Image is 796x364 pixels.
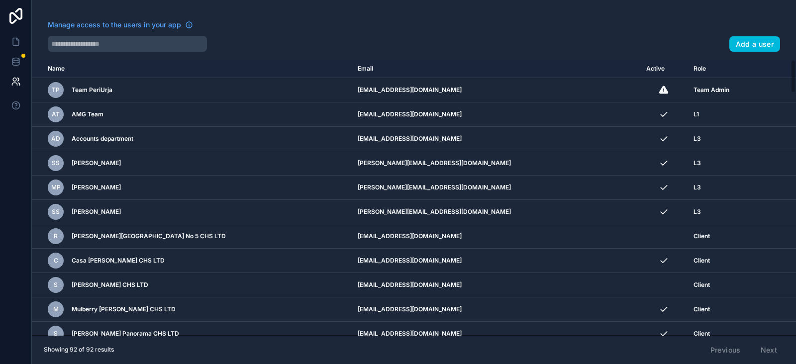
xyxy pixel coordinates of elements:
[54,330,58,338] span: S
[352,176,640,200] td: [PERSON_NAME][EMAIL_ADDRESS][DOMAIN_NAME]
[694,86,729,94] span: Team Admin
[54,281,58,289] span: S
[72,281,148,289] span: [PERSON_NAME] CHS LTD
[52,208,60,216] span: SS
[352,200,640,224] td: [PERSON_NAME][EMAIL_ADDRESS][DOMAIN_NAME]
[688,60,762,78] th: Role
[48,20,181,30] span: Manage access to the users in your app
[729,36,781,52] button: Add a user
[44,346,114,354] span: Showing 92 of 92 results
[352,60,640,78] th: Email
[72,330,179,338] span: [PERSON_NAME] Panorama CHS LTD
[72,208,121,216] span: [PERSON_NAME]
[54,257,58,265] span: C
[694,305,710,313] span: Client
[72,183,121,191] span: [PERSON_NAME]
[32,60,796,335] div: scrollable content
[640,60,688,78] th: Active
[72,257,165,265] span: Casa [PERSON_NAME] CHS LTD
[52,159,60,167] span: SS
[352,297,640,322] td: [EMAIL_ADDRESS][DOMAIN_NAME]
[54,232,58,240] span: R
[694,208,701,216] span: L3
[352,273,640,297] td: [EMAIL_ADDRESS][DOMAIN_NAME]
[352,224,640,249] td: [EMAIL_ADDRESS][DOMAIN_NAME]
[48,20,193,30] a: Manage access to the users in your app
[72,110,103,118] span: AMG Team
[352,249,640,273] td: [EMAIL_ADDRESS][DOMAIN_NAME]
[694,159,701,167] span: L3
[32,60,352,78] th: Name
[52,86,60,94] span: TP
[694,232,710,240] span: Client
[352,78,640,102] td: [EMAIL_ADDRESS][DOMAIN_NAME]
[52,110,60,118] span: AT
[352,102,640,127] td: [EMAIL_ADDRESS][DOMAIN_NAME]
[694,110,699,118] span: L1
[694,183,701,191] span: L3
[694,257,710,265] span: Client
[72,232,226,240] span: [PERSON_NAME][GEOGRAPHIC_DATA] No 5 CHS LTD
[694,330,710,338] span: Client
[352,322,640,346] td: [EMAIL_ADDRESS][DOMAIN_NAME]
[694,281,710,289] span: Client
[51,135,60,143] span: Ad
[72,305,176,313] span: Mulberry [PERSON_NAME] CHS LTD
[694,135,701,143] span: L3
[53,305,59,313] span: M
[72,159,121,167] span: [PERSON_NAME]
[72,86,112,94] span: Team PeriUrja
[72,135,133,143] span: Accounts department
[352,151,640,176] td: [PERSON_NAME][EMAIL_ADDRESS][DOMAIN_NAME]
[51,183,61,191] span: MP
[352,127,640,151] td: [EMAIL_ADDRESS][DOMAIN_NAME]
